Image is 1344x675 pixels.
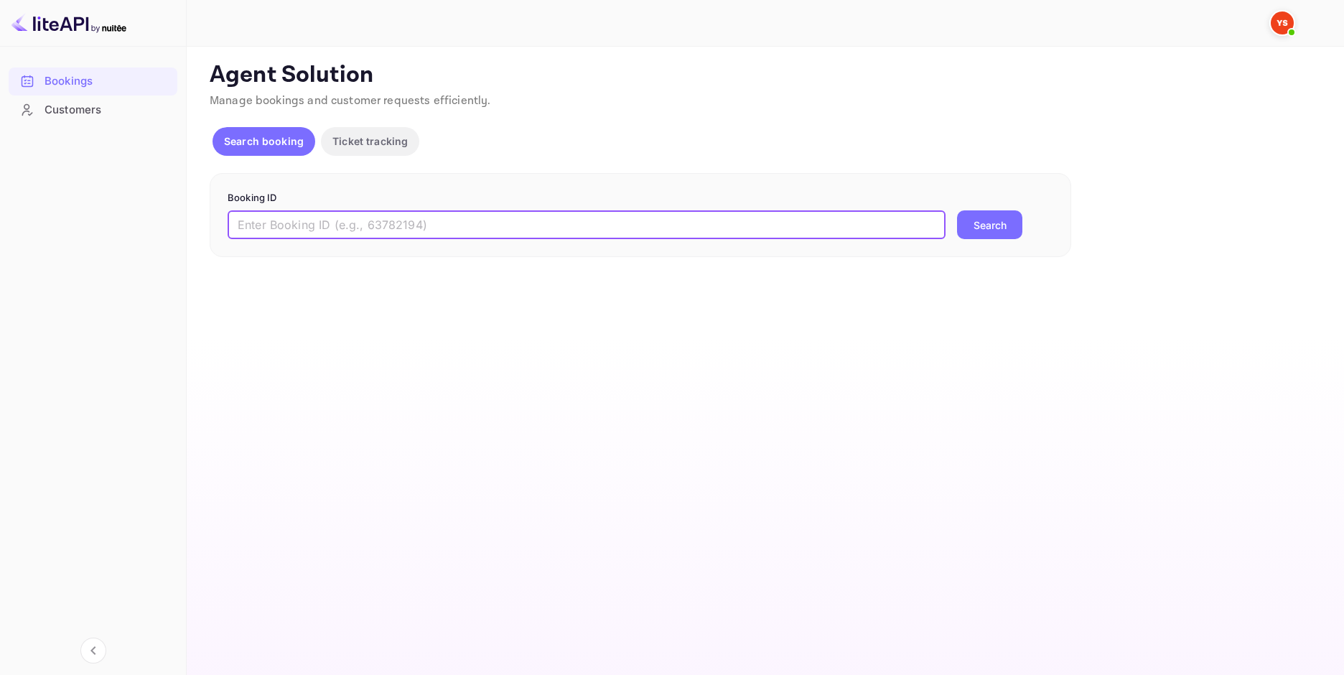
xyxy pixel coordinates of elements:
span: Manage bookings and customer requests efficiently. [210,93,491,108]
p: Booking ID [228,191,1053,205]
p: Agent Solution [210,61,1318,90]
input: Enter Booking ID (e.g., 63782194) [228,210,946,239]
div: Customers [45,102,170,118]
p: Ticket tracking [332,134,408,149]
button: Collapse navigation [80,638,106,664]
div: Customers [9,96,177,124]
div: Bookings [45,73,170,90]
img: LiteAPI logo [11,11,126,34]
p: Search booking [224,134,304,149]
a: Customers [9,96,177,123]
button: Search [957,210,1022,239]
div: Bookings [9,67,177,96]
img: Yandex Support [1271,11,1294,34]
a: Bookings [9,67,177,94]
